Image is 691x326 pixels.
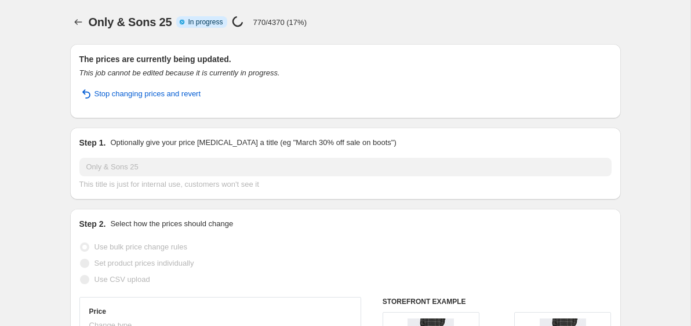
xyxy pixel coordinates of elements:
[110,137,396,148] p: Optionally give your price [MEDICAL_DATA] a title (eg "March 30% off sale on boots")
[70,14,86,30] button: Price change jobs
[79,158,612,176] input: 30% off holiday sale
[72,85,208,103] button: Stop changing prices and revert
[79,180,259,189] span: This title is just for internal use, customers won't see it
[94,88,201,100] span: Stop changing prices and revert
[89,16,172,28] span: Only & Sons 25
[79,218,106,230] h2: Step 2.
[110,218,233,230] p: Select how the prices should change
[253,18,307,27] p: 770/4370 (17%)
[94,275,150,284] span: Use CSV upload
[79,137,106,148] h2: Step 1.
[383,297,612,306] h6: STOREFRONT EXAMPLE
[79,68,280,77] i: This job cannot be edited because it is currently in progress.
[94,259,194,267] span: Set product prices individually
[79,53,612,65] h2: The prices are currently being updated.
[94,242,187,251] span: Use bulk price change rules
[188,17,223,27] span: In progress
[89,307,106,316] h3: Price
